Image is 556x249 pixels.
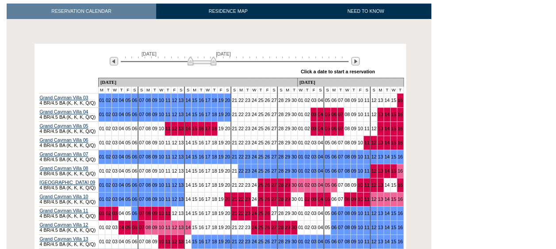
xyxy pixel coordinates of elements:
a: 22 [238,211,244,216]
a: 06 [132,211,137,216]
a: 16 [398,168,403,174]
a: 11 [165,225,171,230]
a: Grand Cayman Villa 06 [40,137,88,143]
a: 11 [165,211,171,216]
a: 23 [245,196,250,202]
a: 13 [178,126,184,131]
a: 27 [271,168,276,174]
a: 13 [378,154,383,159]
a: 17 [205,98,211,103]
a: 06 [132,154,137,159]
a: 25 [258,239,264,244]
a: 02 [305,182,310,188]
a: 12 [172,196,177,202]
a: 25 [258,154,264,159]
a: 02 [106,211,111,216]
a: 14 [384,126,390,131]
a: 05 [325,196,330,202]
a: 25 [258,168,264,174]
a: 17 [205,239,211,244]
a: 07 [338,126,343,131]
a: 24 [252,225,257,230]
a: 04 [318,196,323,202]
a: 30 [291,154,297,159]
a: 16 [398,182,403,188]
a: 15 [391,112,396,117]
a: 12 [371,168,376,174]
a: 12 [172,182,177,188]
a: 03 [112,182,118,188]
a: 04 [119,182,124,188]
a: 15 [391,140,396,145]
a: 08 [345,196,350,202]
a: 11 [364,196,369,202]
a: 11 [364,154,369,159]
a: 03 [112,211,118,216]
a: 08 [146,225,151,230]
a: 11 [165,154,171,159]
a: 29 [285,225,290,230]
a: 04 [119,112,124,117]
a: 16 [398,98,403,103]
a: 09 [351,168,357,174]
a: 26 [265,225,270,230]
a: 21 [232,196,237,202]
a: 05 [325,168,330,174]
a: 06 [331,182,337,188]
a: 28 [278,154,284,159]
a: 30 [291,225,297,230]
a: 12 [371,225,376,230]
a: 14 [384,196,390,202]
a: 11 [364,225,369,230]
a: 26 [265,239,270,244]
a: 05 [325,154,330,159]
a: 01 [298,154,303,159]
a: 01 [99,196,104,202]
a: 02 [106,196,111,202]
a: 10 [357,182,363,188]
a: 10 [159,182,164,188]
a: 09 [351,225,357,230]
a: 24 [252,154,257,159]
a: 07 [338,211,343,216]
a: 09 [152,196,157,202]
a: 03 [311,154,316,159]
a: 14 [384,225,390,230]
a: 15 [192,98,197,103]
a: 10 [357,196,363,202]
a: 16 [199,239,204,244]
a: 12 [172,239,177,244]
a: 01 [298,182,303,188]
a: 27 [271,225,276,230]
a: 29 [285,239,290,244]
a: 04 [119,98,124,103]
a: 04 [318,154,323,159]
a: 08 [345,154,350,159]
a: 27 [271,154,276,159]
a: 26 [265,182,270,188]
a: 23 [245,168,250,174]
a: 12 [371,211,376,216]
a: 09 [351,211,357,216]
a: 29 [285,154,290,159]
a: Grand Cayman Villa 05 [40,123,88,128]
a: 21 [232,211,237,216]
a: 30 [291,239,297,244]
a: 28 [278,225,284,230]
a: 27 [271,196,276,202]
a: 12 [172,98,177,103]
a: 26 [265,211,270,216]
a: 11 [165,196,171,202]
a: 10 [357,168,363,174]
a: 13 [378,196,383,202]
a: 09 [351,196,357,202]
a: 10 [159,225,164,230]
a: 08 [345,225,350,230]
a: 24 [252,168,257,174]
a: 25 [258,225,264,230]
a: 01 [99,182,104,188]
a: 13 [378,211,383,216]
a: 22 [238,154,244,159]
a: 06 [331,211,337,216]
a: 12 [172,154,177,159]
